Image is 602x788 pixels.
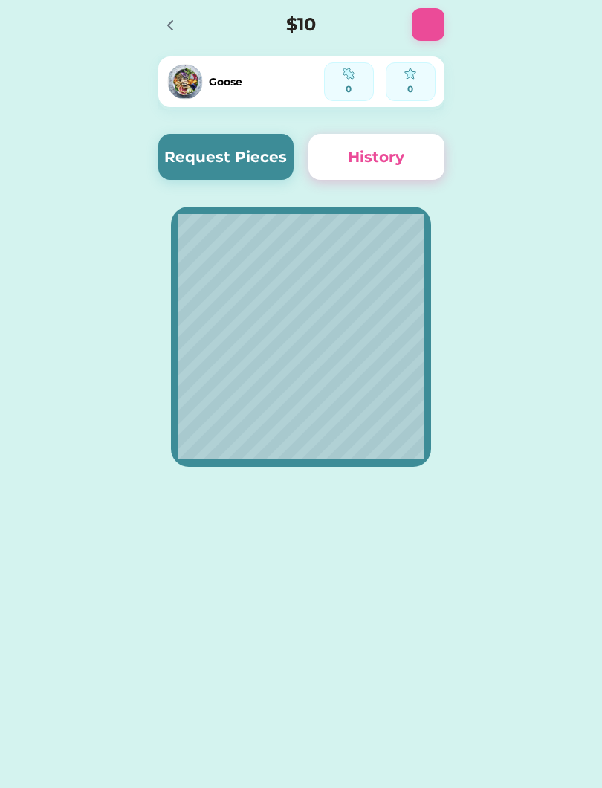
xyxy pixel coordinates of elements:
[308,134,444,180] button: History
[209,74,242,90] div: Goose
[343,68,355,80] img: programming-module-puzzle-1--code-puzzle-module-programming-plugin-piece.svg
[419,16,437,33] img: add%201.svg
[167,64,203,100] img: https%3A%2F%2F1dfc823d71cc564f25c7cc035732a2d8.cdn.bubble.io%2Ff1711325477264x436487831580892700%...
[391,83,430,96] div: 0
[329,83,369,96] div: 0
[404,68,416,80] img: interface-favorite-star--reward-rating-rate-social-star-media-favorite-like-stars.svg
[158,134,294,180] button: Request Pieces
[206,11,397,38] h4: $10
